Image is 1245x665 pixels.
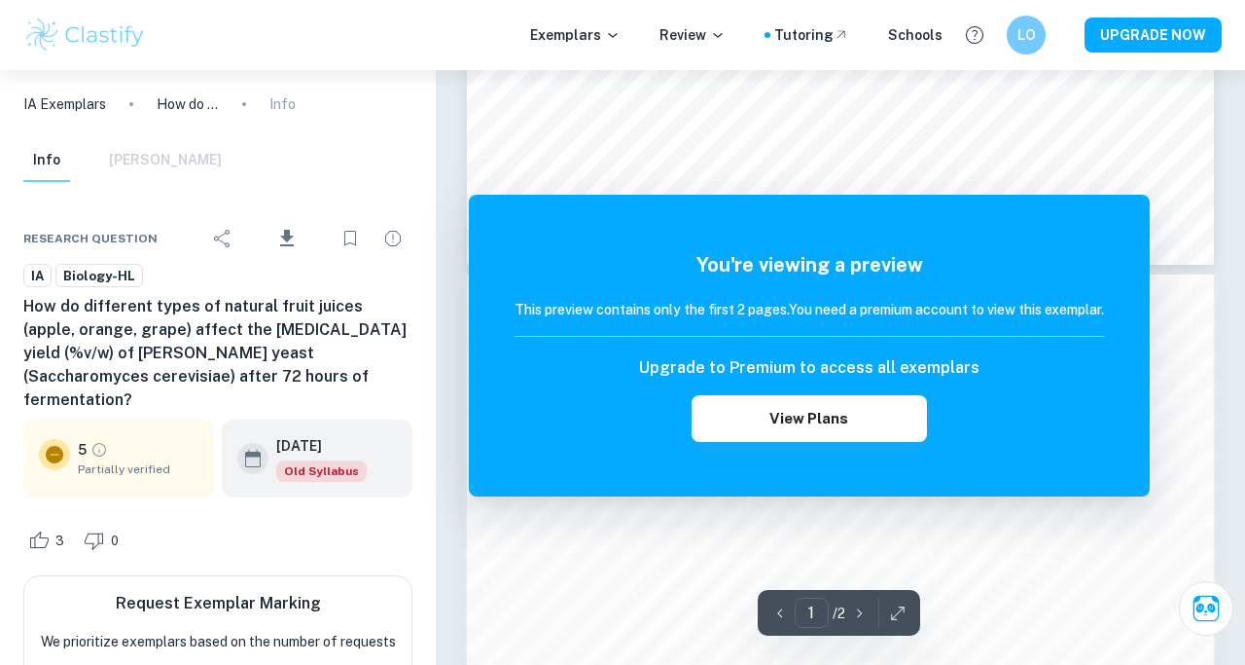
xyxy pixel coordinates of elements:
p: / 2 [833,603,845,624]
p: We prioritize exemplars based on the number of requests [41,631,396,652]
div: Report issue [373,219,412,258]
button: UPGRADE NOW [1085,18,1222,53]
a: IA Exemplars [23,93,106,115]
a: IA [23,264,52,288]
span: 3 [45,532,75,551]
span: 0 [100,532,129,551]
div: Bookmark [331,219,370,258]
button: Help and Feedback [958,18,991,52]
span: Old Syllabus [276,461,367,482]
span: IA [24,267,51,286]
button: Info [23,139,70,182]
h6: LO [1015,24,1038,46]
h5: You're viewing a preview [515,250,1104,279]
span: Biology-HL [56,267,142,286]
div: Download [246,213,327,264]
div: Dislike [79,525,129,556]
button: LO [1007,16,1046,55]
p: How do different types of natural fruit juices (apple, orange, grape) affect the [MEDICAL_DATA] y... [157,93,219,115]
p: Review [659,24,726,46]
h6: Upgrade to Premium to access all exemplars [639,356,979,380]
div: Share [203,219,242,258]
div: Like [23,525,75,556]
h6: This preview contains only the first 2 pages. You need a premium account to view this exemplar. [515,299,1104,320]
p: Info [269,93,296,115]
p: 5 [78,439,87,461]
a: Grade partially verified [90,441,108,459]
a: Biology-HL [55,264,143,288]
button: View Plans [692,395,927,442]
div: Starting from the May 2025 session, the Biology IA requirements have changed. It's OK to refer to... [276,461,367,482]
h6: [DATE] [276,435,351,457]
p: Exemplars [530,24,621,46]
span: Partially verified [78,461,198,478]
span: Research question [23,230,158,247]
a: Tutoring [774,24,849,46]
h6: How do different types of natural fruit juices (apple, orange, grape) affect the [MEDICAL_DATA] y... [23,295,412,412]
h6: Request Exemplar Marking [116,592,321,615]
img: Clastify logo [23,16,147,55]
button: Ask Clai [1179,581,1233,636]
a: Schools [888,24,943,46]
